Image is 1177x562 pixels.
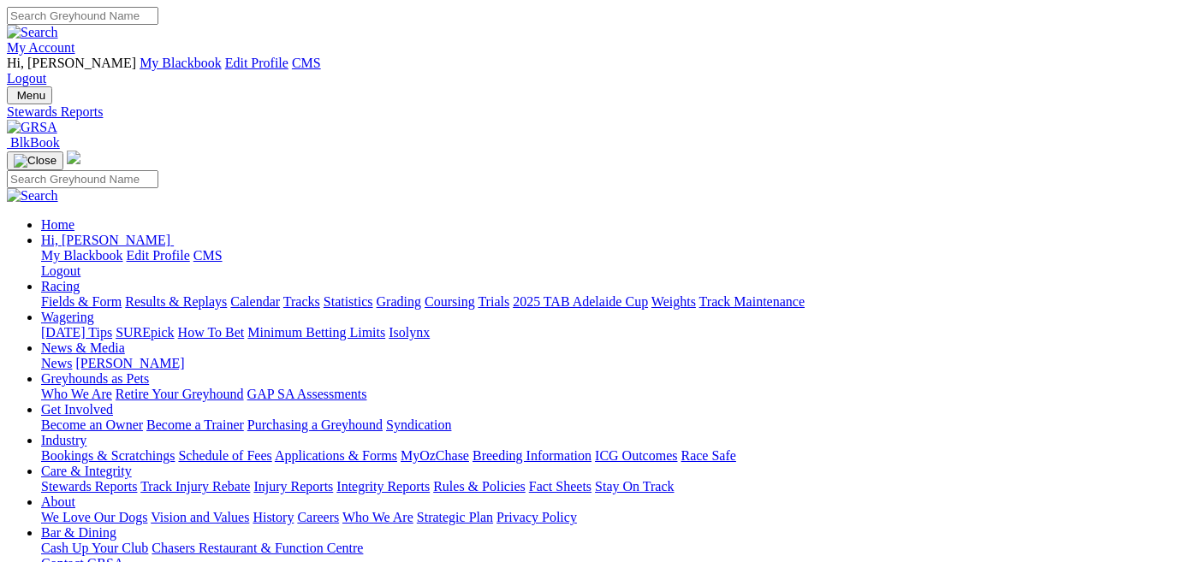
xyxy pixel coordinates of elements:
a: Fields & Form [41,294,122,309]
a: Bar & Dining [41,525,116,540]
a: Who We Are [342,510,413,524]
a: Isolynx [389,325,430,340]
a: About [41,494,75,509]
div: Hi, [PERSON_NAME] [41,248,1170,279]
a: Greyhounds as Pets [41,371,149,386]
a: BlkBook [7,135,60,150]
a: Care & Integrity [41,464,132,478]
a: Get Involved [41,402,113,417]
a: 2025 TAB Adelaide Cup [513,294,648,309]
a: Coursing [425,294,475,309]
a: We Love Our Dogs [41,510,147,524]
div: Industry [41,448,1170,464]
a: My Blackbook [140,56,222,70]
a: Industry [41,433,86,447]
a: Applications & Forms [275,448,397,463]
a: Hi, [PERSON_NAME] [41,233,174,247]
a: Racing [41,279,80,293]
div: About [41,510,1170,525]
a: Track Injury Rebate [140,479,250,494]
span: Hi, [PERSON_NAME] [41,233,170,247]
a: Results & Replays [125,294,227,309]
a: Fact Sheets [529,479,591,494]
a: Integrity Reports [336,479,430,494]
img: GRSA [7,120,57,135]
a: Edit Profile [127,248,190,263]
a: Rules & Policies [433,479,526,494]
a: Edit Profile [225,56,288,70]
a: Stay On Track [595,479,674,494]
a: Track Maintenance [699,294,805,309]
a: Tracks [283,294,320,309]
a: Calendar [230,294,280,309]
a: Who We Are [41,387,112,401]
a: Race Safe [681,448,735,463]
a: News & Media [41,340,125,355]
input: Search [7,7,158,25]
a: Weights [651,294,696,309]
div: Wagering [41,325,1170,340]
a: Bookings & Scratchings [41,448,175,463]
a: Cash Up Your Club [41,541,148,555]
div: Greyhounds as Pets [41,387,1170,402]
a: Wagering [41,310,94,324]
a: GAP SA Assessments [247,387,367,401]
span: BlkBook [10,135,60,150]
a: Privacy Policy [496,510,577,524]
a: Minimum Betting Limits [247,325,385,340]
img: logo-grsa-white.png [67,151,80,164]
a: Become an Owner [41,417,143,432]
img: Close [14,154,56,168]
a: CMS [292,56,321,70]
a: Stewards Reports [7,104,1170,120]
a: [DATE] Tips [41,325,112,340]
a: Grading [377,294,421,309]
a: Become a Trainer [146,417,244,432]
a: MyOzChase [401,448,469,463]
a: Trials [478,294,509,309]
a: Home [41,217,74,232]
a: Stewards Reports [41,479,137,494]
div: My Account [7,56,1170,86]
a: Schedule of Fees [178,448,271,463]
div: Get Involved [41,417,1170,433]
img: Search [7,188,58,204]
div: Care & Integrity [41,479,1170,494]
img: Search [7,25,58,40]
button: Toggle navigation [7,151,63,170]
input: Search [7,170,158,188]
a: Statistics [324,294,373,309]
a: How To Bet [178,325,245,340]
a: Syndication [386,417,451,432]
a: Purchasing a Greyhound [247,417,383,432]
span: Hi, [PERSON_NAME] [7,56,136,70]
a: My Blackbook [41,248,123,263]
span: Menu [17,89,45,102]
a: CMS [193,248,223,263]
div: News & Media [41,356,1170,371]
div: Racing [41,294,1170,310]
a: Strategic Plan [417,510,493,524]
a: [PERSON_NAME] [75,356,184,370]
a: Logout [7,71,46,86]
a: Careers [297,510,339,524]
a: ICG Outcomes [595,448,677,463]
a: Injury Reports [253,479,333,494]
a: News [41,356,72,370]
a: Logout [41,263,80,278]
a: Breeding Information [473,448,591,463]
a: SUREpick [116,325,174,340]
button: Toggle navigation [7,86,52,104]
div: Bar & Dining [41,541,1170,556]
a: History [253,510,294,524]
a: My Account [7,40,75,55]
a: Retire Your Greyhound [116,387,244,401]
a: Vision and Values [151,510,249,524]
a: Chasers Restaurant & Function Centre [152,541,363,555]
